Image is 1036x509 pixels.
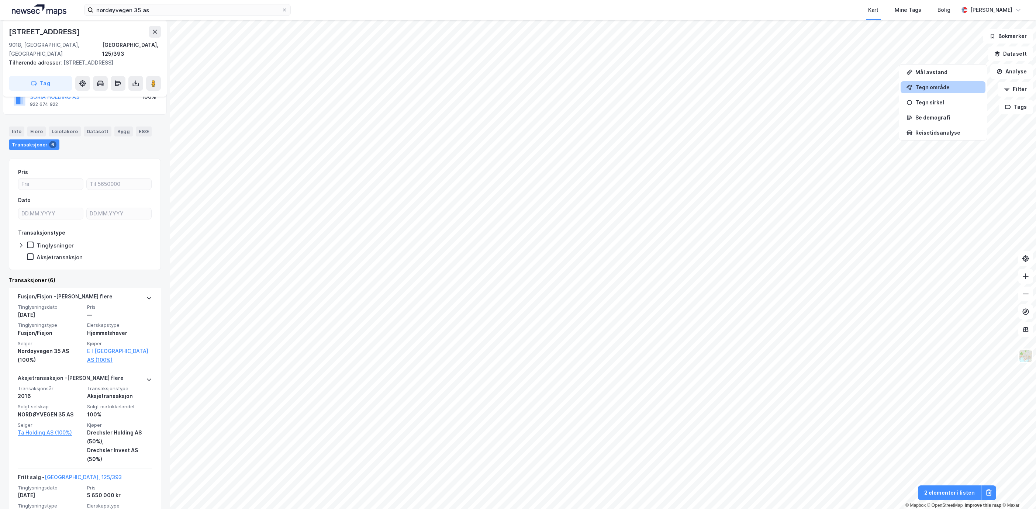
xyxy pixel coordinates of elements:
span: Tilhørende adresser: [9,59,63,66]
span: Pris [87,485,152,491]
input: Fra [18,179,83,190]
span: Tinglysningstype [18,322,83,328]
div: Leietakere [49,127,81,136]
span: Kjøper [87,422,152,428]
div: 2016 [18,392,83,401]
span: Eierskapstype [87,322,152,328]
div: [DATE] [18,311,83,319]
input: DD.MM.YYYY [87,208,151,219]
div: Fritt salg - [18,473,122,485]
div: Reisetidsanalyse [915,129,980,136]
div: [GEOGRAPHIC_DATA], 125/393 [102,41,161,58]
div: [DATE] [18,491,83,500]
div: Nordøyvegen 35 AS (100%) [18,347,83,364]
a: OpenStreetMap [927,503,963,508]
span: Tinglysningsdato [18,485,83,491]
div: ESG [136,127,152,136]
span: Selger [18,340,83,347]
div: Hjemmelshaver [87,329,152,337]
div: Mål avstand [915,69,980,75]
div: — [87,311,152,319]
div: 100% [87,410,152,419]
a: E I [GEOGRAPHIC_DATA] AS (100%) [87,347,152,364]
button: Tag [9,76,72,91]
span: Pris [87,304,152,310]
div: 100% [142,93,156,101]
div: 5 650 000 kr [87,491,152,500]
div: Transaksjoner [9,139,59,150]
button: Tags [999,100,1033,114]
span: Transaksjonstype [87,385,152,392]
a: [GEOGRAPHIC_DATA], 125/393 [45,474,122,480]
div: [STREET_ADDRESS] [9,26,81,38]
span: Eierskapstype [87,503,152,509]
div: Tegn sirkel [915,99,980,105]
span: Transaksjonsår [18,385,83,392]
button: Filter [998,82,1033,97]
div: Fusjon/Fisjon [18,329,83,337]
span: Tinglysningstype [18,503,83,509]
input: Til 5650000 [87,179,151,190]
div: Datasett [84,127,111,136]
div: Aksjetransaksjon [37,254,83,261]
div: Mine Tags [895,6,921,14]
div: 9018, [GEOGRAPHIC_DATA], [GEOGRAPHIC_DATA] [9,41,102,58]
a: Mapbox [905,503,926,508]
div: Drechsler Holding AS (50%), [87,428,152,446]
a: Ta Holding AS (100%) [18,428,83,437]
img: Z [1019,349,1033,363]
div: Bygg [114,127,133,136]
span: Tinglysningsdato [18,304,83,310]
div: Aksjetransaksjon - [PERSON_NAME] flere [18,374,124,385]
button: Bokmerker [983,29,1033,44]
iframe: Chat Widget [999,474,1036,509]
div: Bolig [937,6,950,14]
div: Se demografi [915,114,980,121]
div: Tinglysninger [37,242,74,249]
div: Fusjon/Fisjon - [PERSON_NAME] flere [18,292,113,304]
input: Søk på adresse, matrikkel, gårdeiere, leietakere eller personer [93,4,282,15]
div: Kart [868,6,878,14]
button: Datasett [988,46,1033,61]
span: Solgt matrikkelandel [87,404,152,410]
div: Info [9,127,24,136]
span: Solgt selskap [18,404,83,410]
div: 922 674 922 [30,101,58,107]
div: [STREET_ADDRESS] [9,58,155,67]
a: Improve this map [965,503,1001,508]
div: Drechsler Invest AS (50%) [87,446,152,464]
span: Selger [18,422,83,428]
div: Dato [18,196,31,205]
span: Kjøper [87,340,152,347]
div: Kontrollprogram for chat [999,474,1036,509]
img: logo.a4113a55bc3d86da70a041830d287a7e.svg [12,4,66,15]
div: Aksjetransaksjon [87,392,152,401]
div: 6 [49,141,56,148]
button: Analyse [990,64,1033,79]
div: NORDØYVEGEN 35 AS [18,410,83,419]
input: DD.MM.YYYY [18,208,83,219]
button: 2 elementer i listen [918,485,981,500]
div: Transaksjonstype [18,228,65,237]
div: Eiere [27,127,46,136]
div: [PERSON_NAME] [970,6,1012,14]
div: Pris [18,168,28,177]
div: Tegn område [915,84,980,90]
div: Transaksjoner (6) [9,276,161,285]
